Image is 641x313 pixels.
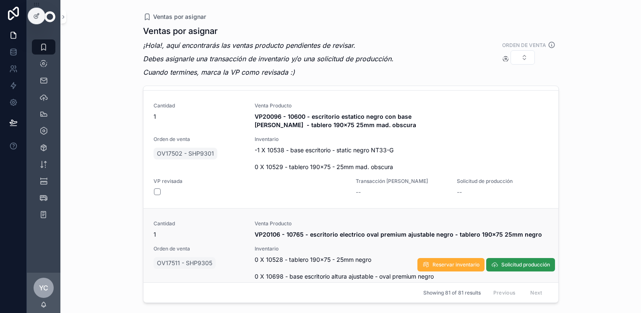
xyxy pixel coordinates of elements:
span: Reservar inventario [433,261,479,268]
strong: VP20106 - 10765 - escritorio electrico oval premium ajustable negro - tablero 190x75 25mm negro [255,231,542,238]
span: -- [457,188,462,196]
span: Orden de venta [154,245,245,252]
span: Solicitud producción [501,261,550,268]
button: Select Button [511,50,535,65]
a: OV17502 - SHP9301 [154,148,217,159]
span: Cantidad [154,102,245,109]
button: Reservar inventario [417,258,485,271]
span: Solicitud de producción [457,178,548,185]
a: Ventas por asignar [143,13,206,21]
span: Venta Producto [255,220,548,227]
button: Solicitud producción [486,258,555,271]
a: OV17511 - SHP9305 [154,257,216,269]
span: -1 X 10538 - base escritorio - static negro NT33-G 0 X 10529 - tablero 190x75 - 25mm mad. obscura [255,146,548,171]
span: VP revisada [154,178,346,185]
span: 1 [154,112,245,121]
span: Cantidad [154,220,245,227]
h1: Ventas por asignar [143,25,393,37]
div: scrollable content [27,34,60,233]
span: Showing 81 of 81 results [423,290,481,296]
span: -- [356,188,361,196]
em: Cuando termines, marca la VP como revisada :) [143,68,295,76]
span: Venta Producto [255,102,548,109]
em: ¡Hola!, aquí encontrarás las ventas producto pendientes de revisar. [143,41,355,50]
span: Inventario [255,245,548,252]
span: OV17502 - SHP9301 [157,149,214,158]
label: Orden de venta [502,41,546,49]
span: 0 X 10528 - tablero 190x75 - 25mm negro 0 X 10698 - base escritorio altura ajustable - oval premi... [255,256,548,281]
em: Debes asignarle una transacción de inventario y/o una solicitud de producción. [143,55,393,63]
span: OV17511 - SHP9305 [157,259,212,267]
span: 1 [154,230,245,239]
span: Ventas por asignar [153,13,206,21]
span: YC [39,283,48,293]
span: Transacción [PERSON_NAME] [356,178,447,185]
span: Inventario [255,136,548,143]
span: Orden de venta [154,136,245,143]
strong: VP20096 - 10600 - escritorio estatico negro con base [PERSON_NAME] - tablero 190x75 25mm mad. obs... [255,113,416,128]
